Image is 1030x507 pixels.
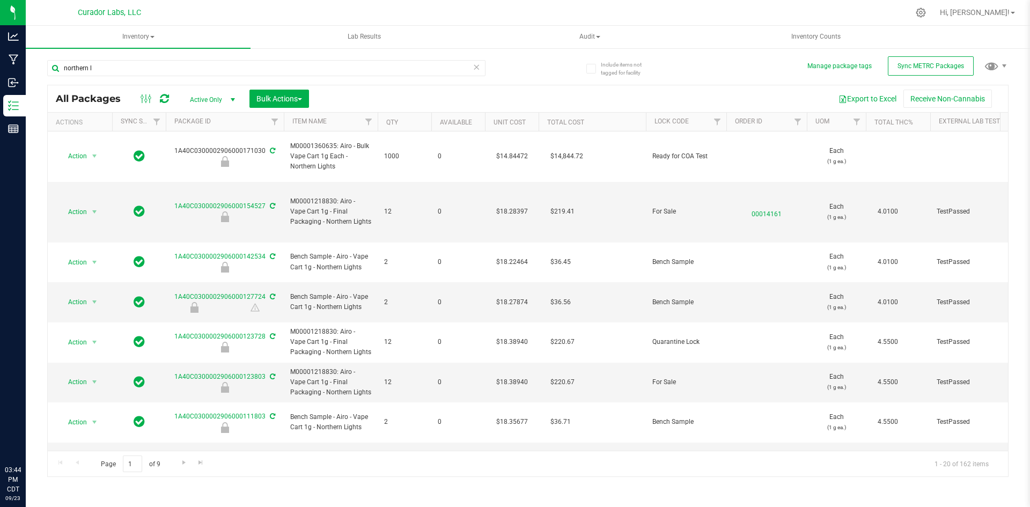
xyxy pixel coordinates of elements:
[268,333,275,340] span: Sync from Compliance System
[58,374,87,390] span: Action
[939,117,1023,125] a: External Lab Test Result
[58,415,87,430] span: Action
[652,257,720,267] span: Bench Sample
[709,113,726,131] a: Filter
[438,297,479,307] span: 0
[290,141,371,172] span: M00001360635: Airo - Bulk Vape Cart 1g Each - Northern Lights
[88,335,101,350] span: select
[813,332,859,352] span: Each
[384,151,425,161] span: 1000
[290,327,371,358] span: M00001218830: Airo - Vape Cart 1g - Final Packaging - Northern Lights
[440,119,472,126] a: Available
[5,465,21,494] p: 03:44 PM CDT
[8,77,19,88] inline-svg: Inbound
[58,295,87,310] span: Action
[813,412,859,432] span: Each
[477,26,702,48] a: Audit
[164,146,285,167] div: 1A40C0300002906000171030
[652,151,720,161] span: Ready for COA Test
[134,374,145,390] span: In Sync
[914,8,928,18] div: Manage settings
[545,334,580,350] span: $220.67
[92,455,169,472] span: Page of 9
[652,417,720,427] span: Bench Sample
[8,123,19,134] inline-svg: Reports
[174,373,266,380] a: 1A40C0300002906000123803
[654,117,689,125] a: Lock Code
[601,61,654,77] span: Include items not tagged for facility
[56,119,108,126] div: Actions
[485,363,539,403] td: $18.38940
[872,334,903,350] span: 4.5500
[903,90,992,108] button: Receive Non-Cannabis
[290,252,371,272] span: Bench Sample - Airo - Vape Cart 1g - Northern Lights
[88,374,101,390] span: select
[813,422,859,432] p: (1 g ea.)
[58,335,87,350] span: Action
[473,60,480,74] span: Clear
[545,254,576,270] span: $36.45
[888,56,974,76] button: Sync METRC Packages
[164,302,225,313] div: Bench Sample
[813,156,859,166] p: (1 g ea.)
[438,377,479,387] span: 0
[164,382,285,393] div: For Sale
[807,62,872,71] button: Manage package tags
[256,94,302,103] span: Bulk Actions
[815,117,829,125] a: UOM
[545,374,580,390] span: $220.67
[940,8,1010,17] span: Hi, [PERSON_NAME]!
[58,149,87,164] span: Action
[134,149,145,164] span: In Sync
[174,202,266,210] a: 1A40C0300002906000154527
[11,421,43,453] iframe: Resource center
[384,337,425,347] span: 12
[164,422,285,433] div: Bench Sample
[926,455,997,472] span: 1 - 20 of 162 items
[134,254,145,269] span: In Sync
[545,295,576,310] span: $36.56
[545,204,580,219] span: $219.41
[290,292,371,312] span: Bench Sample - Airo - Vape Cart 1g - Northern Lights
[333,32,395,41] span: Lab Results
[174,293,266,300] a: 1A40C0300002906000127724
[32,420,45,432] iframe: Resource center unread badge
[290,412,371,432] span: Bench Sample - Airo - Vape Cart 1g - Northern Lights
[485,282,539,322] td: $18.27874
[8,54,19,65] inline-svg: Manufacturing
[88,255,101,270] span: select
[268,202,275,210] span: Sync from Compliance System
[268,293,275,300] span: Sync from Compliance System
[813,342,859,352] p: (1 g ea.)
[547,119,584,126] a: Total Cost
[848,113,866,131] a: Filter
[249,90,309,108] button: Bulk Actions
[5,494,21,502] p: 09/23
[438,337,479,347] span: 0
[176,455,192,470] a: Go to the next page
[813,382,859,392] p: (1 g ea.)
[290,367,371,398] span: M00001218830: Airo - Vape Cart 1g - Final Packaging - Northern Lights
[88,149,101,164] span: select
[874,119,913,126] a: Total THC%
[360,113,378,131] a: Filter
[704,26,929,48] a: Inventory Counts
[872,374,903,390] span: 4.5500
[384,257,425,267] span: 2
[813,146,859,166] span: Each
[134,334,145,349] span: In Sync
[545,149,588,164] span: $14,844.72
[384,377,425,387] span: 12
[813,212,859,222] p: (1 g ea.)
[652,337,720,347] span: Quarantine Lock
[494,119,526,126] a: Unit Cost
[123,455,142,472] input: 1
[134,414,145,429] span: In Sync
[8,100,19,111] inline-svg: Inventory
[268,373,275,380] span: Sync from Compliance System
[652,377,720,387] span: For Sale
[485,182,539,243] td: $18.28397
[485,131,539,182] td: $14.84472
[88,295,101,310] span: select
